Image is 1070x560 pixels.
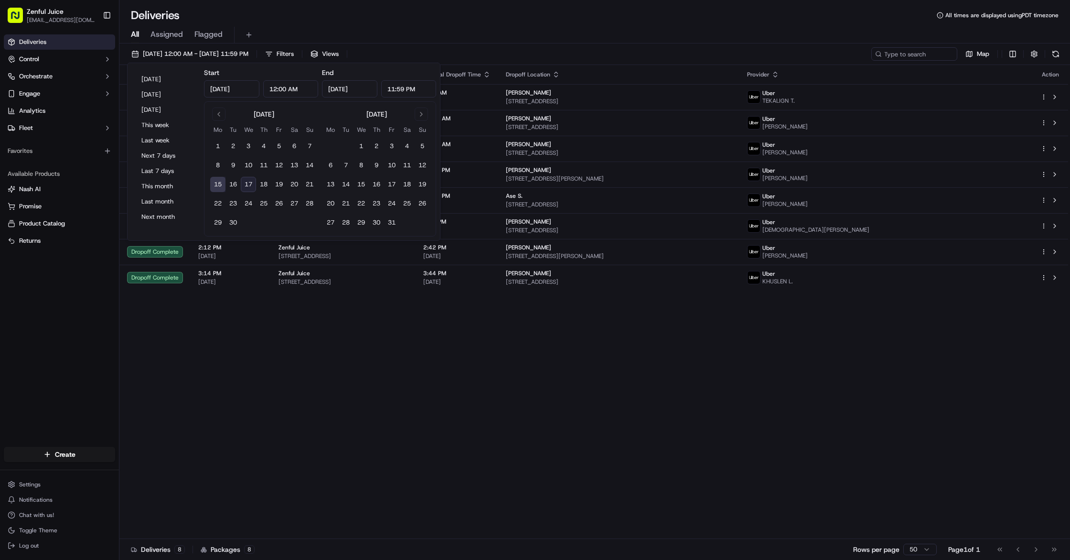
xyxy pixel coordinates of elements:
[423,252,491,260] span: [DATE]
[762,89,775,97] span: Uber
[25,62,172,72] input: Got a question? Start typing here...
[323,158,338,173] button: 6
[423,89,491,97] span: 9:16 AM
[27,7,64,16] button: Zenful Juice
[19,72,53,81] span: Orchestrate
[423,123,491,131] span: [DATE]
[225,139,241,154] button: 2
[762,252,808,259] span: [PERSON_NAME]
[271,139,287,154] button: 5
[762,174,808,182] span: [PERSON_NAME]
[399,177,415,192] button: 18
[415,177,430,192] button: 19
[194,29,223,40] span: Flagged
[423,166,491,174] span: 12:23 PM
[322,80,377,97] input: Date
[506,115,551,122] span: [PERSON_NAME]
[506,269,551,277] span: [PERSON_NAME]
[241,125,256,135] th: Wednesday
[150,29,183,40] span: Assigned
[271,196,287,211] button: 26
[8,219,111,228] a: Product Catalog
[212,108,225,121] button: Go to previous month
[55,450,75,459] span: Create
[748,271,760,284] img: uber-new-logo.jpeg
[225,125,241,135] th: Tuesday
[384,196,399,211] button: 24
[322,68,333,77] label: End
[1049,47,1062,61] button: Refresh
[271,125,287,135] th: Friday
[241,196,256,211] button: 24
[10,91,27,108] img: 1736555255976-a54dd68f-1ca7-489b-9aae-adbdc363a1c4
[381,80,437,97] input: Time
[399,139,415,154] button: 4
[4,120,115,136] button: Fleet
[137,118,194,132] button: This week
[366,109,387,119] div: [DATE]
[4,34,115,50] a: Deliveries
[353,125,369,135] th: Wednesday
[8,185,111,194] a: Nash AI
[369,158,384,173] button: 9
[4,524,115,537] button: Toggle Theme
[506,192,523,200] span: Ase S.
[131,29,139,40] span: All
[353,139,369,154] button: 1
[10,38,174,54] p: Welcome 👋
[244,545,255,554] div: 8
[353,196,369,211] button: 22
[19,481,41,488] span: Settings
[19,124,33,132] span: Fleet
[415,139,430,154] button: 5
[131,545,185,554] div: Deliveries
[338,177,353,192] button: 14
[423,244,491,251] span: 2:42 PM
[945,11,1059,19] span: All times are displayed using PDT timezone
[241,139,256,154] button: 3
[369,125,384,135] th: Thursday
[81,140,88,147] div: 💻
[90,139,153,148] span: API Documentation
[399,196,415,211] button: 25
[261,47,298,61] button: Filters
[19,542,39,549] span: Log out
[263,80,319,97] input: Time
[399,125,415,135] th: Saturday
[302,125,317,135] th: Sunday
[506,140,551,148] span: [PERSON_NAME]
[4,199,115,214] button: Promise
[19,219,65,228] span: Product Catalog
[423,115,491,122] span: 10:05 AM
[423,71,481,78] span: Original Dropoff Time
[423,201,491,208] span: [DATE]
[4,103,115,118] a: Analytics
[506,218,551,226] span: [PERSON_NAME]
[423,140,491,148] span: 10:07 AM
[762,200,808,208] span: [PERSON_NAME]
[423,278,491,286] span: [DATE]
[353,158,369,173] button: 8
[762,149,808,156] span: [PERSON_NAME]
[423,149,491,157] span: [DATE]
[338,158,353,173] button: 7
[748,220,760,232] img: uber-new-logo.jpeg
[278,278,408,286] span: [STREET_ADDRESS]
[415,108,428,121] button: Go to next month
[961,47,994,61] button: Map
[323,215,338,230] button: 27
[423,269,491,277] span: 3:44 PM
[137,164,194,178] button: Last 7 days
[302,196,317,211] button: 28
[10,140,17,147] div: 📗
[19,527,57,534] span: Toggle Theme
[4,4,99,27] button: Zenful Juice[EMAIL_ADDRESS][DOMAIN_NAME]
[423,175,491,183] span: [DATE]
[506,166,551,174] span: [PERSON_NAME]
[762,123,808,130] span: [PERSON_NAME]
[19,55,39,64] span: Control
[256,139,271,154] button: 4
[302,158,317,173] button: 14
[506,175,732,183] span: [STREET_ADDRESS][PERSON_NAME]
